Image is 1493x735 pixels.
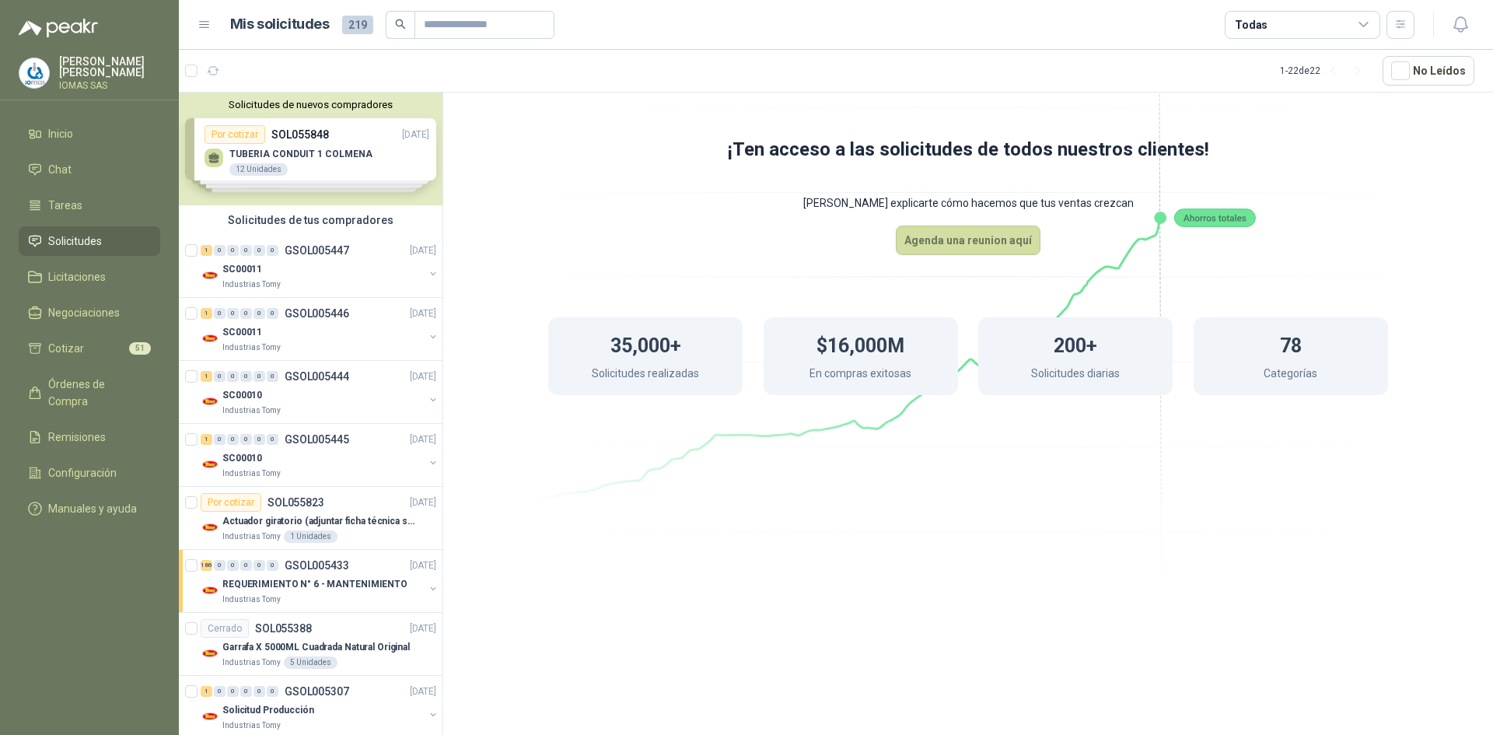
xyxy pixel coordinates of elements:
[222,593,281,606] p: Industrias Tomy
[222,640,410,655] p: Garrafa X 5000ML Cuadrada Natural Original
[48,429,106,446] span: Remisiones
[48,197,82,214] span: Tareas
[1235,16,1267,33] div: Todas
[285,371,349,382] p: GSOL005444
[410,684,436,699] p: [DATE]
[267,434,278,445] div: 0
[1280,327,1302,361] h1: 78
[201,493,261,512] div: Por cotizar
[410,558,436,573] p: [DATE]
[19,191,160,220] a: Tareas
[201,266,219,285] img: Company Logo
[201,371,212,382] div: 1
[201,304,439,354] a: 1 0 0 0 0 0 GSOL005446[DATE] Company LogoSC00011Industrias Tomy
[240,245,252,256] div: 0
[227,371,239,382] div: 0
[227,560,239,571] div: 0
[253,371,265,382] div: 0
[222,514,416,529] p: Actuador giratorio (adjuntar ficha técnica si es diferente a festo)
[48,268,106,285] span: Licitaciones
[227,245,239,256] div: 0
[410,243,436,258] p: [DATE]
[230,13,330,36] h1: Mis solicitudes
[214,245,226,256] div: 0
[201,392,219,411] img: Company Logo
[19,119,160,149] a: Inicio
[285,686,349,697] p: GSOL005307
[267,560,278,571] div: 0
[240,686,252,697] div: 0
[227,686,239,697] div: 0
[222,341,281,354] p: Industrias Tomy
[410,369,436,384] p: [DATE]
[816,327,904,361] h1: $16,000M
[253,308,265,319] div: 0
[201,682,439,732] a: 1 0 0 0 0 0 GSOL005307[DATE] Company LogoSolicitud ProducciónIndustrias Tomy
[410,306,436,321] p: [DATE]
[253,245,265,256] div: 0
[284,530,337,543] div: 1 Unidades
[267,308,278,319] div: 0
[19,58,49,88] img: Company Logo
[267,371,278,382] div: 0
[896,226,1040,255] button: Agenda una reunion aquí
[48,304,120,321] span: Negociaciones
[342,16,373,34] span: 219
[253,686,265,697] div: 0
[227,434,239,445] div: 0
[222,577,407,592] p: REQUERIMIENTO N° 6 - MANTENIMIENTO
[222,656,281,669] p: Industrias Tomy
[486,180,1450,226] p: [PERSON_NAME] explicarte cómo hacemos que tus ventas crezcan
[285,245,349,256] p: GSOL005447
[222,530,281,543] p: Industrias Tomy
[222,467,281,480] p: Industrias Tomy
[19,262,160,292] a: Licitaciones
[267,245,278,256] div: 0
[222,451,262,466] p: SC00010
[410,621,436,636] p: [DATE]
[486,135,1450,165] h1: ¡Ten acceso a las solicitudes de todos nuestros clientes!
[267,497,324,508] p: SOL055823
[214,686,226,697] div: 0
[19,458,160,488] a: Configuración
[48,233,102,250] span: Solicitudes
[214,308,226,319] div: 0
[395,19,406,30] span: search
[179,93,442,205] div: Solicitudes de nuevos compradoresPor cotizarSOL055848[DATE] TUBERIA CONDUIT 1 COLMENA12 UnidadesP...
[19,369,160,416] a: Órdenes de Compra
[19,422,160,452] a: Remisiones
[19,494,160,523] a: Manuales y ayuda
[222,703,314,718] p: Solicitud Producción
[179,205,442,235] div: Solicitudes de tus compradores
[284,656,337,669] div: 5 Unidades
[19,226,160,256] a: Solicitudes
[201,560,212,571] div: 186
[129,342,151,355] span: 51
[255,623,312,634] p: SOL055388
[222,404,281,417] p: Industrias Tomy
[214,371,226,382] div: 0
[1031,365,1120,386] p: Solicitudes diarias
[48,340,84,357] span: Cotizar
[1054,327,1097,361] h1: 200+
[179,613,442,676] a: CerradoSOL055388[DATE] Company LogoGarrafa X 5000ML Cuadrada Natural OriginalIndustrias Tomy5 Uni...
[214,560,226,571] div: 0
[201,367,439,417] a: 1 0 0 0 0 0 GSOL005444[DATE] Company LogoSC00010Industrias Tomy
[240,560,252,571] div: 0
[592,365,699,386] p: Solicitudes realizadas
[610,327,681,361] h1: 35,000+
[285,560,349,571] p: GSOL005433
[222,388,262,403] p: SC00010
[253,560,265,571] div: 0
[201,518,219,537] img: Company Logo
[267,686,278,697] div: 0
[179,487,442,550] a: Por cotizarSOL055823[DATE] Company LogoActuador giratorio (adjuntar ficha técnica si es diferente...
[285,434,349,445] p: GSOL005445
[59,56,160,78] p: [PERSON_NAME] [PERSON_NAME]
[201,556,439,606] a: 186 0 0 0 0 0 GSOL005433[DATE] Company LogoREQUERIMIENTO N° 6 - MANTENIMIENTOIndustrias Tomy
[201,308,212,319] div: 1
[59,81,160,90] p: IOMAS SAS
[48,125,73,142] span: Inicio
[1280,58,1370,83] div: 1 - 22 de 22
